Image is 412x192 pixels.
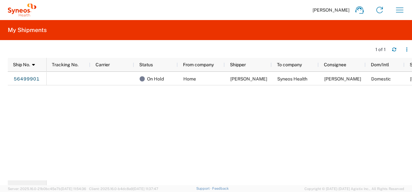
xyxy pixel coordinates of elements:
span: Client: 2025.16.0-b4dc8a9 [89,187,158,191]
span: Status [139,62,153,67]
span: [DATE] 11:54:36 [61,187,86,191]
div: 1 of 1 [375,47,387,52]
span: Dom/Intl [371,62,389,67]
span: Copyright © [DATE]-[DATE] Agistix Inc., All Rights Reserved [304,186,404,192]
span: Server: 2025.16.0-21b0bc45e7b [8,187,86,191]
span: Luis Aguilar [324,76,361,81]
span: Consignee [324,62,346,67]
span: From company [183,62,214,67]
h2: My Shipments [8,26,47,34]
span: To company [277,62,302,67]
span: Anett Vera [230,76,267,81]
span: Tracking No. [52,62,78,67]
a: Feedback [212,187,229,190]
span: [DATE] 11:37:47 [133,187,158,191]
span: Home [183,76,196,81]
span: [PERSON_NAME] [313,7,349,13]
span: On Hold [147,72,164,86]
a: Support [196,187,212,190]
span: Syneos Health [277,76,307,81]
a: 56499901 [13,74,40,84]
span: Domestic [371,76,391,81]
span: Shipper [230,62,246,67]
span: Ship No. [13,62,30,67]
span: Carrier [96,62,110,67]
